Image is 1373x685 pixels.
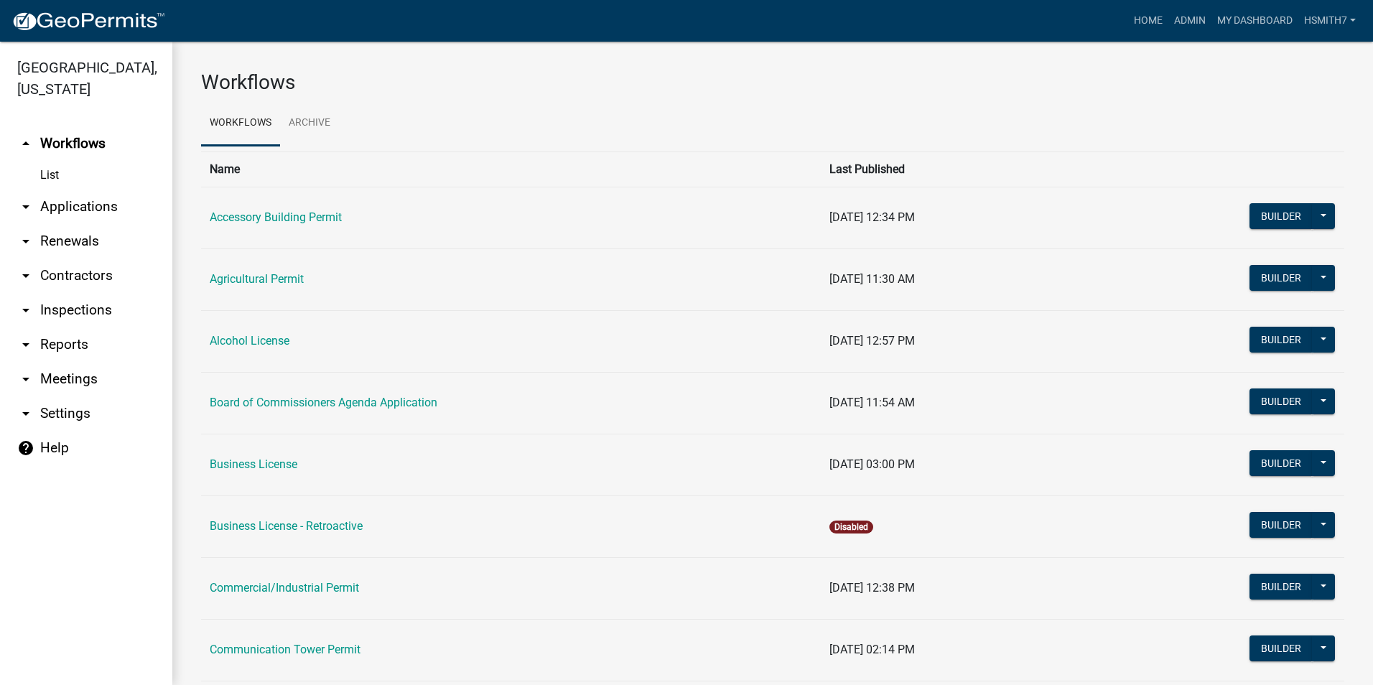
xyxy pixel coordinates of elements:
[829,457,915,471] span: [DATE] 03:00 PM
[280,101,339,146] a: Archive
[1249,635,1313,661] button: Builder
[210,643,360,656] a: Communication Tower Permit
[17,233,34,250] i: arrow_drop_down
[829,643,915,656] span: [DATE] 02:14 PM
[1249,388,1313,414] button: Builder
[210,334,289,348] a: Alcohol License
[210,272,304,286] a: Agricultural Permit
[201,152,821,187] th: Name
[17,135,34,152] i: arrow_drop_up
[210,396,437,409] a: Board of Commissioners Agenda Application
[829,210,915,224] span: [DATE] 12:34 PM
[1298,7,1362,34] a: hsmith7
[210,519,363,533] a: Business License - Retroactive
[821,152,1081,187] th: Last Published
[17,302,34,319] i: arrow_drop_down
[210,581,359,595] a: Commercial/Industrial Permit
[1211,7,1298,34] a: My Dashboard
[1249,574,1313,600] button: Builder
[17,198,34,215] i: arrow_drop_down
[210,457,297,471] a: Business License
[829,521,873,533] span: Disabled
[1249,450,1313,476] button: Builder
[1128,7,1168,34] a: Home
[829,272,915,286] span: [DATE] 11:30 AM
[1168,7,1211,34] a: Admin
[201,101,280,146] a: Workflows
[17,267,34,284] i: arrow_drop_down
[829,334,915,348] span: [DATE] 12:57 PM
[17,405,34,422] i: arrow_drop_down
[17,371,34,388] i: arrow_drop_down
[1249,512,1313,538] button: Builder
[829,581,915,595] span: [DATE] 12:38 PM
[1249,203,1313,229] button: Builder
[210,210,342,224] a: Accessory Building Permit
[829,396,915,409] span: [DATE] 11:54 AM
[1249,265,1313,291] button: Builder
[17,439,34,457] i: help
[17,336,34,353] i: arrow_drop_down
[201,70,1344,95] h3: Workflows
[1249,327,1313,353] button: Builder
